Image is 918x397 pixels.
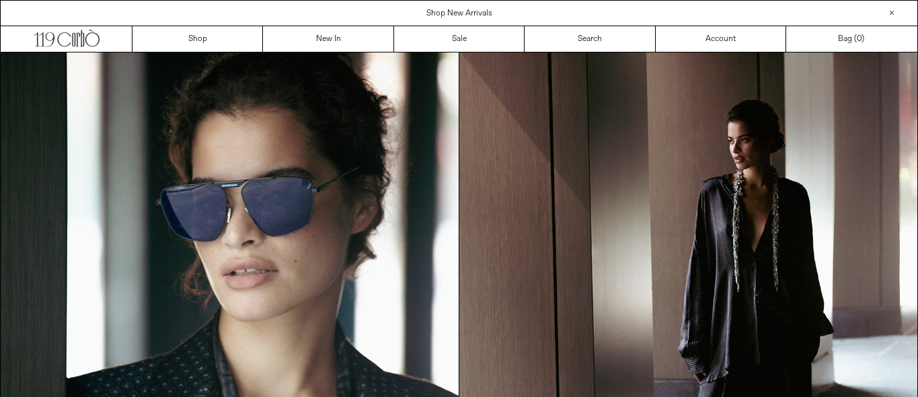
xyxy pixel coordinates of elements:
[857,33,864,45] span: )
[857,34,862,44] span: 0
[525,26,655,52] a: Search
[426,8,492,19] a: Shop New Arrivals
[656,26,786,52] a: Account
[394,26,525,52] a: Sale
[132,26,263,52] a: Shop
[786,26,917,52] a: Bag ()
[263,26,393,52] a: New In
